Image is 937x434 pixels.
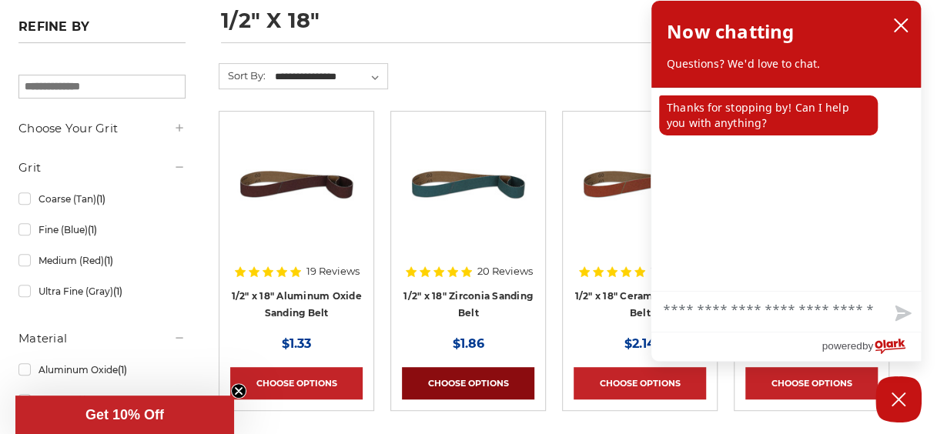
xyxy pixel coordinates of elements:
[402,367,534,399] a: Choose Options
[407,122,530,245] img: 1/2" x 18" Zirconia File Belt
[18,278,186,305] a: Ultra Fine (Gray)
[18,216,186,243] a: Fine (Blue)
[18,387,186,414] a: Ceramic
[221,10,919,43] h1: 1/2" x 18"
[78,395,87,406] span: (1)
[230,367,363,399] a: Choose Options
[862,336,873,356] span: by
[104,255,113,266] span: (1)
[18,119,186,138] h5: Choose Your Grit
[219,64,266,87] label: Sort By:
[745,367,878,399] a: Choose Options
[882,296,921,332] button: Send message
[18,19,186,43] h5: Refine by
[18,185,186,212] a: Coarse (Tan)
[477,266,533,276] span: 20 Reviews
[88,224,97,235] span: (1)
[18,329,186,348] h5: Material
[113,285,122,297] span: (1)
[453,336,484,351] span: $1.86
[85,407,164,422] span: Get 10% Off
[822,332,921,361] a: Powered by Olark
[231,383,246,399] button: Close teaser
[578,122,701,245] img: 1/2" x 18" Ceramic File Belt
[651,88,921,291] div: chat
[888,14,913,37] button: close chatbox
[822,336,862,356] span: powered
[15,396,234,434] div: Get 10% OffClose teaser
[306,266,360,276] span: 19 Reviews
[402,122,534,255] a: 1/2" x 18" Zirconia File Belt
[231,290,361,319] a: 1/2" x 18" Aluminum Oxide Sanding Belt
[230,122,363,255] a: 1/2" x 18" Aluminum Oxide File Belt
[574,122,706,255] a: 1/2" x 18" Ceramic File Belt
[96,193,105,205] span: (1)
[667,16,794,47] h2: Now chatting
[667,56,905,72] p: Questions? We'd love to chat.
[575,290,706,319] a: 1/2" x 18" Ceramic Sanding Belt
[118,364,127,376] span: (1)
[624,336,655,351] span: $2.14
[403,290,533,319] a: 1/2" x 18" Zirconia Sanding Belt
[18,356,186,383] a: Aluminum Oxide
[18,247,186,274] a: Medium (Red)
[235,122,358,245] img: 1/2" x 18" Aluminum Oxide File Belt
[273,65,387,88] select: Sort By:
[875,376,922,422] button: Close Chatbox
[574,367,706,399] a: Choose Options
[18,159,186,177] h5: Grit
[659,95,878,135] p: Thanks for stopping by! Can I help you with anything?
[282,336,311,351] span: $1.33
